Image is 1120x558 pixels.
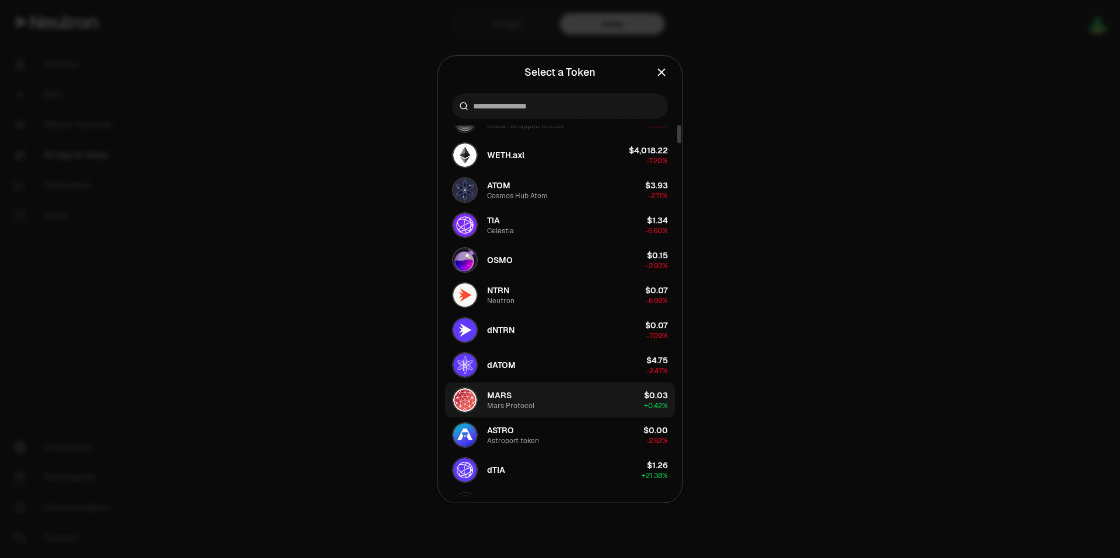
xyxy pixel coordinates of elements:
[644,401,668,410] span: + 0.42%
[445,487,675,522] button: maxBTC LogomaxBTCBitcoin Summer$117,994.58
[453,178,477,202] img: ATOM Logo
[487,324,514,336] span: dNTRN
[453,318,477,342] img: dNTRN Logo
[646,296,668,306] span: -6.99%
[487,254,513,266] span: OSMO
[487,296,514,306] div: Neutron
[655,64,668,80] button: Close
[645,226,668,236] span: -6.60%
[646,436,668,445] span: -2.92%
[487,226,514,236] div: Celestia
[647,250,668,261] div: $0.15
[445,208,675,243] button: TIA LogoTIACelestia$1.34-6.60%
[523,499,597,511] button: Bitcoin Summer
[524,64,596,80] div: Select a Token
[487,436,539,445] div: Astroport token
[453,423,477,447] img: ASTRO Logo
[445,138,675,173] button: WETH.axl LogoWETH.axl$4,018.22-7.20%
[445,348,675,382] button: dATOM LogodATOM$4.75-2.47%
[445,313,675,348] button: dNTRN LogodNTRN$0.07-7.09%
[487,180,510,191] span: ATOM
[445,278,675,313] button: NTRN LogoNTRNNeutron$0.07-6.99%
[629,145,668,156] div: $4,018.22
[644,389,668,401] div: $0.03
[453,283,477,307] img: NTRN Logo
[646,366,668,375] span: -2.47%
[445,452,675,487] button: dTIA LogodTIA$1.26+21.38%
[646,355,668,366] div: $4.75
[487,424,514,436] span: ASTRO
[445,243,675,278] button: OSMO LogoOSMO$0.15-2.93%
[445,382,675,417] button: MARS LogoMARSMars Protocol$0.03+0.42%
[453,353,477,377] img: dATOM Logo
[445,173,675,208] button: ATOM LogoATOMCosmos Hub Atom$3.93-2.71%
[647,459,668,471] div: $1.26
[453,143,477,167] img: WETH.axl Logo
[487,464,505,476] span: dTIA
[487,191,548,201] div: Cosmos Hub Atom
[453,493,477,517] img: maxBTC Logo
[487,149,524,161] span: WETH.axl
[453,108,477,132] img: wBTC.axl Logo
[487,401,534,410] div: Mars Protocol
[646,331,668,341] span: -7.09%
[453,458,477,482] img: dTIA Logo
[645,121,668,131] span: -3.58%
[453,213,477,237] img: TIA Logo
[453,248,477,272] img: OSMO Logo
[487,499,519,511] span: maxBTC
[646,156,668,166] span: -7.20%
[642,471,668,480] span: + 21.38%
[645,285,668,296] div: $0.07
[643,424,668,436] div: $0.00
[445,103,675,138] button: wBTC.axl LogowBTC.axlAxelar Wrapped Bitcoin$116,777.32-3.58%
[648,191,668,201] span: -2.71%
[645,320,668,331] div: $0.07
[487,285,509,296] span: NTRN
[647,215,668,226] div: $1.34
[487,215,500,226] span: TIA
[487,359,516,371] span: dATOM
[645,180,668,191] div: $3.93
[453,388,477,412] img: MARS Logo
[487,121,565,131] div: Axelar Wrapped Bitcoin
[646,261,668,271] span: -2.93%
[445,417,675,452] button: ASTRO LogoASTROAstroport token$0.00-2.92%
[622,494,668,506] div: $117,994.58
[487,389,512,401] span: MARS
